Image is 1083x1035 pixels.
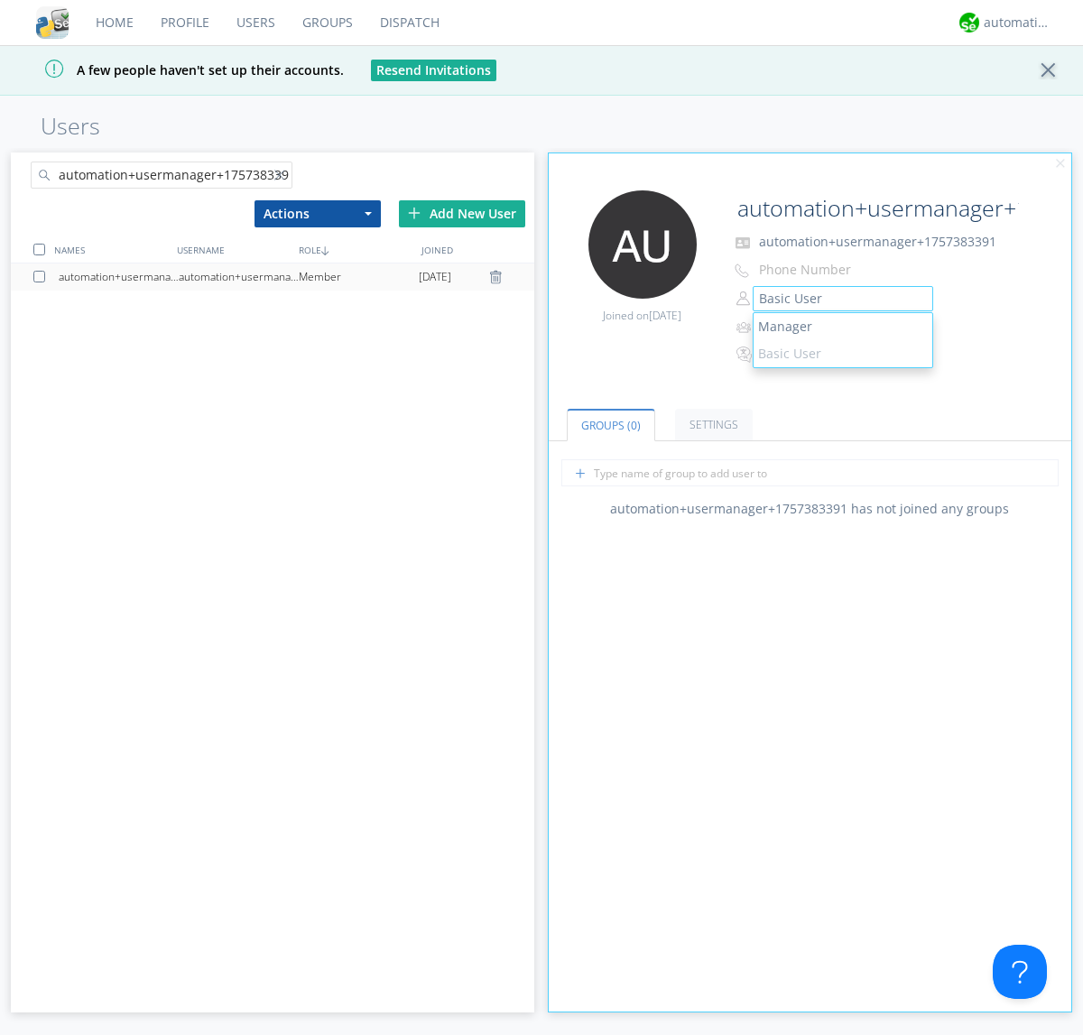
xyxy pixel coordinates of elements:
[753,286,933,311] button: Basic User
[14,61,344,79] span: A few people haven't set up their accounts.
[1054,158,1067,171] img: cancel.svg
[730,190,1022,226] input: Name
[736,315,754,339] img: icon-alert-users-thin-outline.svg
[31,162,292,189] input: Search users
[675,409,753,440] a: Settings
[419,263,451,291] span: [DATE]
[588,190,697,299] img: 373638.png
[736,291,750,306] img: person-outline.svg
[993,945,1047,999] iframe: Toggle Customer Support
[371,60,496,81] button: Resend Invitations
[179,263,299,291] div: automation+usermanager+1757383391
[603,308,681,323] span: Joined on
[735,263,749,278] img: phone-outline.svg
[399,200,525,227] div: Add New User
[50,236,171,263] div: NAMES
[984,14,1051,32] div: automation+atlas
[408,207,421,219] img: plus.svg
[549,500,1072,518] div: automation+usermanager+1757383391 has not joined any groups
[36,6,69,39] img: cddb5a64eb264b2086981ab96f4c1ba7
[754,313,932,340] a: Manager
[753,312,933,368] ul: Basic User
[172,236,294,263] div: USERNAME
[294,236,416,263] div: ROLE
[649,308,681,323] span: [DATE]
[754,340,932,367] a: Basic User
[567,409,655,441] a: Groups (0)
[255,200,381,227] button: Actions
[959,13,979,32] img: d2d01cd9b4174d08988066c6d424eccd
[759,233,996,250] span: automation+usermanager+1757383391
[59,263,179,291] div: automation+usermanager+1757383391
[417,236,539,263] div: JOINED
[561,459,1059,486] input: Type name of group to add user to
[736,344,754,365] img: In groups with Translation enabled, this user's messages will be automatically translated to and ...
[299,263,419,291] div: Member
[11,263,534,291] a: automation+usermanager+1757383391automation+usermanager+1757383391Member[DATE]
